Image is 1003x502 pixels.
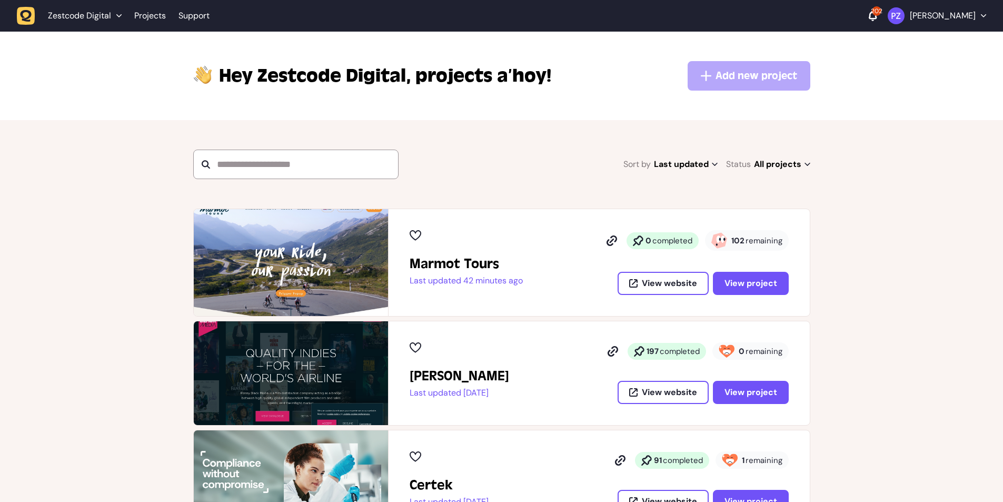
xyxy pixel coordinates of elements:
a: Projects [134,6,166,25]
img: Marmot Tours [194,209,388,316]
strong: 102 [731,235,744,246]
span: Sort by [623,157,651,172]
span: remaining [746,455,782,466]
button: View project [713,381,789,404]
a: Support [178,11,210,21]
img: Paris Zisis [888,7,905,24]
strong: 197 [647,346,659,357]
span: Last updated [654,157,718,172]
button: View project [713,272,789,295]
button: View website [618,381,709,404]
p: Last updated 42 minutes ago [410,275,523,286]
span: remaining [746,346,782,357]
span: completed [652,235,692,246]
img: hi-hand [193,63,213,85]
span: All projects [754,157,810,172]
span: View project [724,388,777,397]
span: View project [724,279,777,288]
img: Penny Black [194,321,388,425]
button: Add new project [688,61,810,91]
button: View website [618,272,709,295]
span: Zestcode Digital [48,11,111,21]
strong: 0 [646,235,651,246]
button: Zestcode Digital [17,6,128,25]
span: View website [642,388,697,397]
h2: Marmot Tours [410,255,523,272]
button: [PERSON_NAME] [888,7,986,24]
span: Add new project [716,68,797,83]
strong: 0 [739,346,744,357]
h2: Certek [410,477,489,494]
p: [PERSON_NAME] [910,11,976,21]
span: View website [642,279,697,288]
div: 202 [872,6,881,16]
span: completed [663,455,703,466]
p: Last updated [DATE] [410,388,509,398]
span: Status [726,157,751,172]
span: remaining [746,235,782,246]
p: projects a’hoy! [219,63,551,88]
strong: 91 [654,455,662,466]
strong: 1 [742,455,744,466]
h2: Penny Black [410,368,509,385]
span: completed [660,346,700,357]
span: Zestcode Digital [219,63,411,88]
